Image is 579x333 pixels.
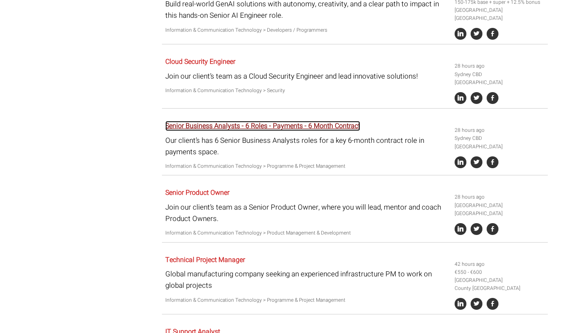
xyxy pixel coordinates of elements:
[455,260,545,268] li: 42 hours ago
[165,296,448,304] p: Information & Communication Technology > Programme & Project Management
[455,202,545,218] li: [GEOGRAPHIC_DATA] [GEOGRAPHIC_DATA]
[165,121,360,131] a: Senior Business Analysts - 6 Roles - Payments - 6 Month Contract
[165,162,448,170] p: Information & Communication Technology > Programme & Project Management
[165,188,229,198] a: Senior Product Owner
[455,268,545,276] li: €550 - €600
[165,71,448,82] p: Join our client’s team as a Cloud Security Engineer and lead innovative solutions!
[165,255,245,265] a: Technical Project Manager
[455,193,545,201] li: 28 hours ago
[455,134,545,150] li: Sydney CBD [GEOGRAPHIC_DATA]
[165,87,448,95] p: Information & Communication Technology > Security
[165,26,448,34] p: Information & Communication Technology > Developers / Programmers
[165,268,448,291] p: Global manufacturing company seeking an experienced infrastructure PM to work on global projects
[165,135,448,158] p: Our client’s has 6 Senior Business Analysts roles for a key 6-month contract role in payments space.
[165,202,448,224] p: Join our client’s team as a Senior Product Owner, where you will lead, mentor and coach Product O...
[165,57,235,67] a: Cloud Security Engineer
[455,71,545,87] li: Sydney CBD [GEOGRAPHIC_DATA]
[455,126,545,134] li: 28 hours ago
[455,276,545,292] li: [GEOGRAPHIC_DATA] County [GEOGRAPHIC_DATA]
[455,62,545,70] li: 28 hours ago
[455,6,545,22] li: [GEOGRAPHIC_DATA] [GEOGRAPHIC_DATA]
[165,229,448,237] p: Information & Communication Technology > Product Management & Development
